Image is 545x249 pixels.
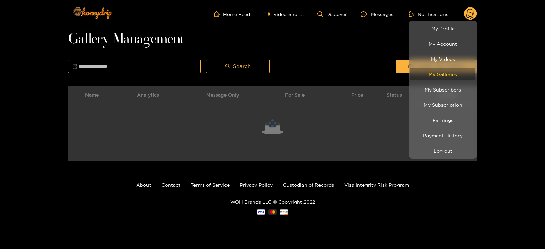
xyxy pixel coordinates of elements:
[410,84,475,96] a: My Subscribers
[410,53,475,65] a: My Videos
[410,68,475,80] a: My Galleries
[410,130,475,142] a: Payment History
[410,114,475,126] a: Earnings
[410,145,475,157] button: Log out
[410,99,475,111] a: My Subscription
[410,38,475,50] a: My Account
[410,22,475,34] a: My Profile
